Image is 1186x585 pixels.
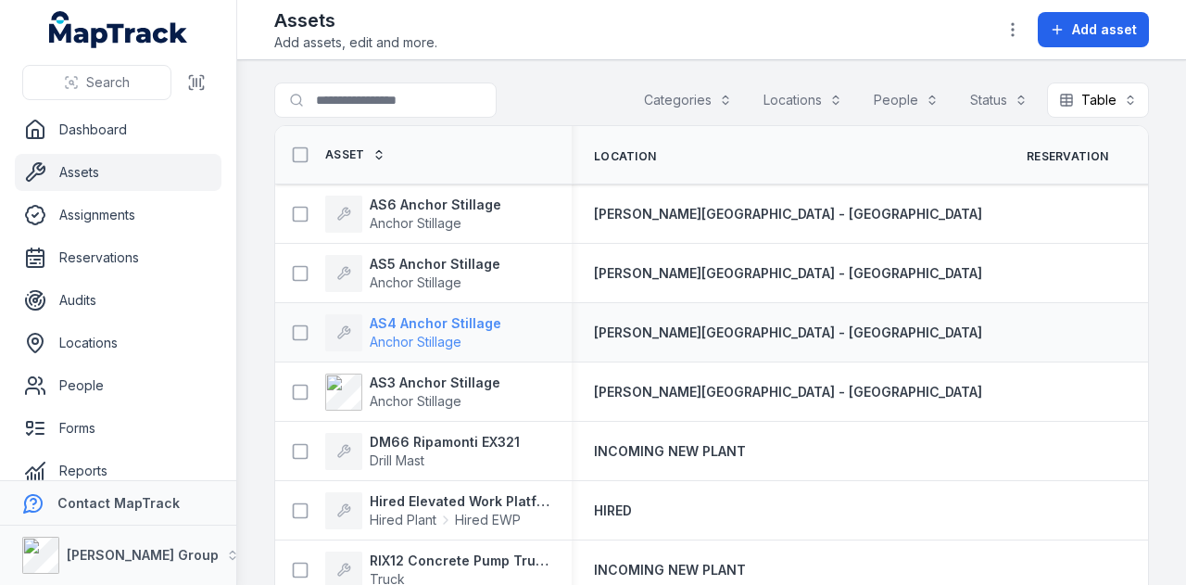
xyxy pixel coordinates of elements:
a: People [15,367,221,404]
a: AS6 Anchor StillageAnchor Stillage [325,196,501,233]
strong: AS6 Anchor Stillage [370,196,501,214]
span: HIRED [594,502,632,518]
a: Audits [15,282,221,319]
button: Add asset [1038,12,1149,47]
span: [PERSON_NAME][GEOGRAPHIC_DATA] - [GEOGRAPHIC_DATA] [594,324,982,340]
strong: AS5 Anchor Stillage [370,255,500,273]
a: AS4 Anchor StillageAnchor Stillage [325,314,501,351]
a: Locations [15,324,221,362]
button: Categories [632,83,744,118]
a: Asset [325,147,385,162]
span: Search [86,73,130,92]
a: INCOMING NEW PLANT [594,561,746,579]
span: Anchor Stillage [370,274,461,290]
a: MapTrack [49,11,188,48]
a: [PERSON_NAME][GEOGRAPHIC_DATA] - [GEOGRAPHIC_DATA] [594,264,982,283]
span: Add assets, edit and more. [274,33,437,52]
a: [PERSON_NAME][GEOGRAPHIC_DATA] - [GEOGRAPHIC_DATA] [594,383,982,401]
a: Dashboard [15,111,221,148]
span: Reservation [1027,149,1108,164]
strong: [PERSON_NAME] Group [67,547,219,563]
span: [PERSON_NAME][GEOGRAPHIC_DATA] - [GEOGRAPHIC_DATA] [594,206,982,222]
span: Hired Plant [370,511,436,529]
a: Assignments [15,197,221,234]
a: Forms [15,410,221,447]
a: Assets [15,154,221,191]
span: Drill Mast [370,452,424,468]
a: [PERSON_NAME][GEOGRAPHIC_DATA] - [GEOGRAPHIC_DATA] [594,324,982,342]
span: Location [594,149,656,164]
h2: Assets [274,7,437,33]
button: Locations [751,83,854,118]
strong: RIX12 Concrete Pump Truck [370,552,549,570]
a: Reports [15,452,221,490]
strong: AS4 Anchor Stillage [370,314,501,333]
button: Search [22,65,171,100]
button: Status [958,83,1040,118]
button: People [862,83,951,118]
span: Add asset [1072,20,1137,39]
span: INCOMING NEW PLANT [594,562,746,578]
span: Asset [325,147,365,162]
a: AS5 Anchor StillageAnchor Stillage [325,255,500,292]
button: Table [1047,83,1149,118]
a: AS3 Anchor StillageAnchor Stillage [325,374,500,411]
span: Hired EWP [455,511,521,529]
a: Hired Elevated Work PlatformHired PlantHired EWP [325,492,549,529]
a: DM66 Ripamonti EX321Drill Mast [325,433,520,470]
span: Anchor Stillage [370,393,461,409]
a: HIRED [594,502,632,520]
a: INCOMING NEW PLANT [594,442,746,461]
span: INCOMING NEW PLANT [594,443,746,459]
strong: DM66 Ripamonti EX321 [370,433,520,451]
span: [PERSON_NAME][GEOGRAPHIC_DATA] - [GEOGRAPHIC_DATA] [594,265,982,281]
strong: Hired Elevated Work Platform [370,492,549,511]
strong: Contact MapTrack [57,495,180,511]
span: Anchor Stillage [370,215,461,231]
a: Reservations [15,239,221,276]
strong: AS3 Anchor Stillage [370,374,500,392]
span: Anchor Stillage [370,334,461,350]
span: [PERSON_NAME][GEOGRAPHIC_DATA] - [GEOGRAPHIC_DATA] [594,384,982,400]
a: [PERSON_NAME][GEOGRAPHIC_DATA] - [GEOGRAPHIC_DATA] [594,205,982,223]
